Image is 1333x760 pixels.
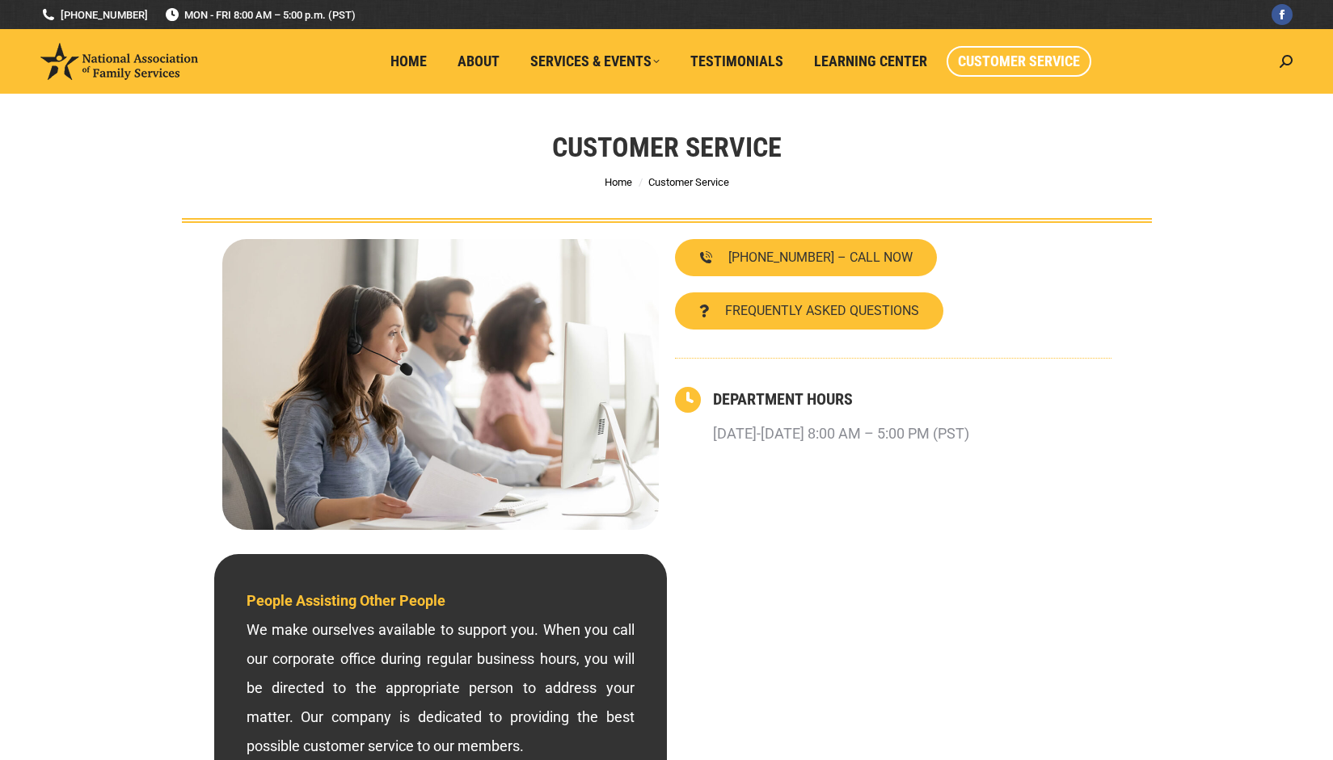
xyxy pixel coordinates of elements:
[713,419,969,448] p: [DATE]-[DATE] 8:00 AM – 5:00 PM (PST)
[728,251,913,264] span: [PHONE_NUMBER] – CALL NOW
[552,129,782,165] h1: Customer Service
[679,46,795,77] a: Testimonials
[40,7,148,23] a: [PHONE_NUMBER]
[446,46,511,77] a: About
[247,592,445,609] span: People Assisting Other People
[725,304,919,317] span: FREQUENTLY ASKED QUESTIONS
[530,52,660,70] span: Services & Events
[164,7,356,23] span: MON - FRI 8:00 AM – 5:00 p.m. (PST)
[803,46,939,77] a: Learning Center
[458,52,500,70] span: About
[947,46,1091,77] a: Customer Service
[1272,4,1293,25] a: Facebook page opens in new window
[675,292,943,330] a: FREQUENTLY ASKED QUESTIONS
[379,46,438,77] a: Home
[958,52,1080,70] span: Customer Service
[390,52,427,70] span: Home
[247,592,635,754] span: We make ourselves available to support you. When you call our corporate office during regular bus...
[648,176,729,188] span: Customer Service
[690,52,783,70] span: Testimonials
[713,389,853,409] a: DEPARTMENT HOURS
[605,176,632,188] a: Home
[222,239,659,530] img: Contact National Association of Family Services
[814,52,927,70] span: Learning Center
[40,43,198,80] img: National Association of Family Services
[675,239,937,276] a: [PHONE_NUMBER] – CALL NOW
